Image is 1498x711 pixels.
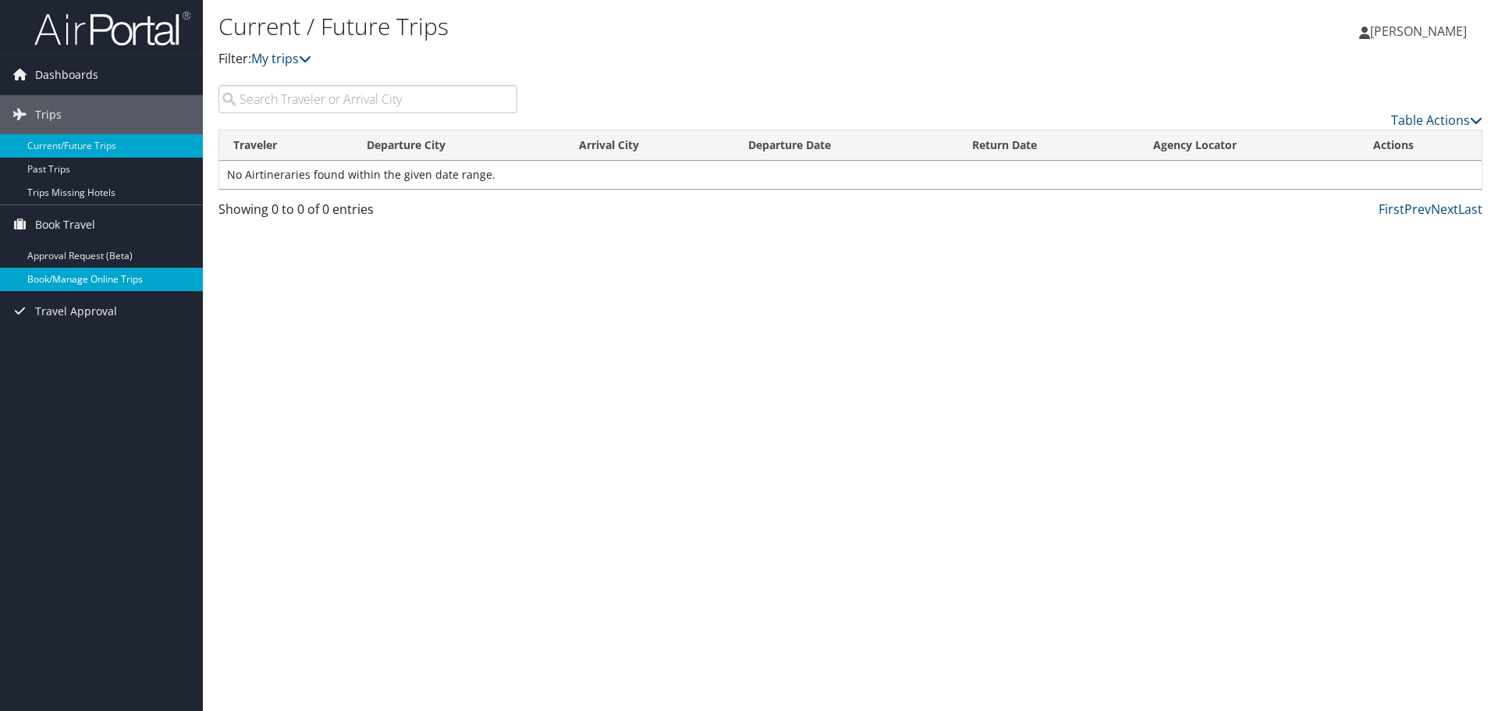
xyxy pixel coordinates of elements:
a: My trips [251,50,311,67]
th: Departure City: activate to sort column ascending [353,130,565,161]
th: Agency Locator: activate to sort column ascending [1139,130,1359,161]
th: Return Date: activate to sort column ascending [958,130,1139,161]
h1: Current / Future Trips [218,10,1061,43]
p: Filter: [218,49,1061,69]
th: Departure Date: activate to sort column descending [734,130,958,161]
a: Last [1458,201,1482,218]
th: Actions [1359,130,1482,161]
td: No Airtineraries found within the given date range. [219,161,1482,189]
div: Showing 0 to 0 of 0 entries [218,200,517,226]
a: [PERSON_NAME] [1359,8,1482,55]
span: Trips [35,95,62,134]
span: Travel Approval [35,292,117,331]
span: Dashboards [35,55,98,94]
th: Traveler: activate to sort column ascending [219,130,353,161]
input: Search Traveler or Arrival City [218,85,517,113]
a: Next [1431,201,1458,218]
a: Prev [1404,201,1431,218]
a: First [1379,201,1404,218]
span: [PERSON_NAME] [1370,23,1467,40]
span: Book Travel [35,205,95,244]
a: Table Actions [1391,112,1482,129]
img: airportal-logo.png [34,10,190,47]
th: Arrival City: activate to sort column ascending [565,130,734,161]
